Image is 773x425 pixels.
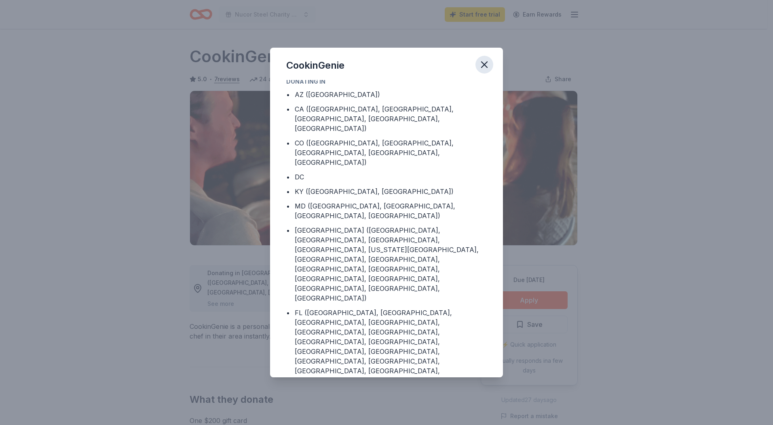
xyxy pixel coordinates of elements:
div: • [286,90,290,99]
div: • [286,225,290,235]
div: CO ([GEOGRAPHIC_DATA], [GEOGRAPHIC_DATA], [GEOGRAPHIC_DATA], [GEOGRAPHIC_DATA], [GEOGRAPHIC_DATA]) [295,138,487,167]
div: • [286,138,290,148]
div: Donating in [286,77,487,86]
div: • [286,172,290,182]
div: MD ([GEOGRAPHIC_DATA], [GEOGRAPHIC_DATA], [GEOGRAPHIC_DATA], [GEOGRAPHIC_DATA]) [295,201,487,221]
div: KY ([GEOGRAPHIC_DATA], [GEOGRAPHIC_DATA]) [295,187,454,196]
div: [GEOGRAPHIC_DATA] ([GEOGRAPHIC_DATA], [GEOGRAPHIC_DATA], [GEOGRAPHIC_DATA], [GEOGRAPHIC_DATA], [U... [295,225,487,303]
div: FL ([GEOGRAPHIC_DATA], [GEOGRAPHIC_DATA], [GEOGRAPHIC_DATA], [GEOGRAPHIC_DATA], [GEOGRAPHIC_DATA]... [295,308,487,385]
div: • [286,201,290,211]
div: • [286,104,290,114]
div: CA ([GEOGRAPHIC_DATA], [GEOGRAPHIC_DATA], [GEOGRAPHIC_DATA], [GEOGRAPHIC_DATA], [GEOGRAPHIC_DATA]) [295,104,487,133]
div: • [286,308,290,318]
div: CookinGenie [286,59,344,72]
div: • [286,187,290,196]
div: AZ ([GEOGRAPHIC_DATA]) [295,90,380,99]
div: DC [295,172,304,182]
